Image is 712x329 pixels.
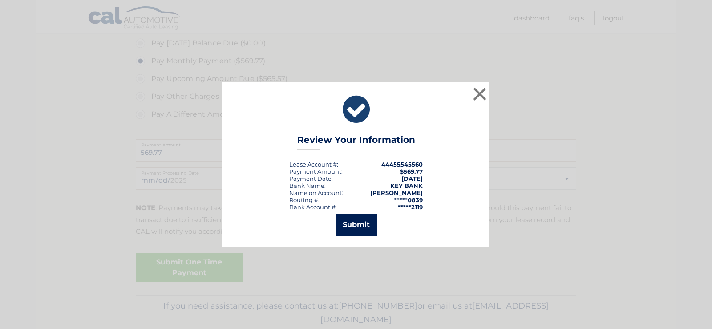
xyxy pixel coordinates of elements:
div: Payment Amount: [289,168,343,175]
div: Routing #: [289,196,320,203]
div: Lease Account #: [289,161,338,168]
button: × [471,85,489,103]
div: Bank Name: [289,182,326,189]
strong: KEY BANK [390,182,423,189]
span: [DATE] [401,175,423,182]
div: : [289,175,333,182]
span: $569.77 [400,168,423,175]
span: Payment Date [289,175,332,182]
strong: 44455545560 [381,161,423,168]
strong: [PERSON_NAME] [370,189,423,196]
div: Bank Account #: [289,203,337,211]
button: Submit [336,214,377,236]
h3: Review Your Information [297,134,415,150]
div: Name on Account: [289,189,343,196]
